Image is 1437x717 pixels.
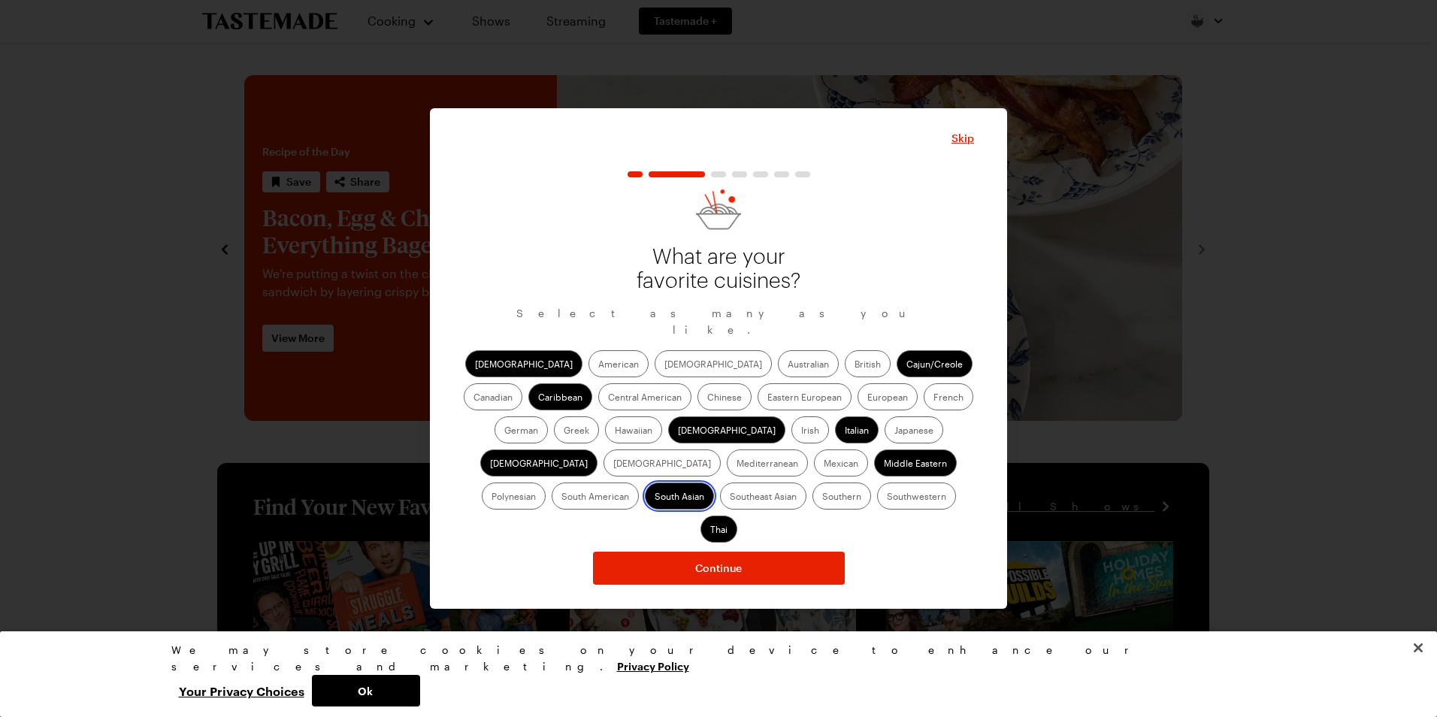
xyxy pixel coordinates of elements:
label: [DEMOGRAPHIC_DATA] [668,416,785,443]
label: Mediterranean [727,449,808,476]
label: Southeast Asian [720,483,806,510]
button: Close [951,131,974,146]
span: Skip [951,131,974,146]
p: What are your favorite cuisines? [628,245,809,293]
label: Australian [778,350,839,377]
label: Japanese [885,416,943,443]
label: French [924,383,973,410]
label: [DEMOGRAPHIC_DATA] [655,350,772,377]
label: Southwestern [877,483,956,510]
label: American [588,350,649,377]
label: Chinese [697,383,752,410]
label: [DEMOGRAPHIC_DATA] [465,350,582,377]
label: South Asian [645,483,714,510]
label: Caribbean [528,383,592,410]
div: Privacy [171,642,1254,706]
div: We may store cookies on your device to enhance our services and marketing. [171,642,1254,675]
label: Eastern European [758,383,852,410]
button: Your Privacy Choices [171,675,312,706]
label: Southern [812,483,871,510]
label: South American [552,483,639,510]
label: Central American [598,383,691,410]
label: Hawaiian [605,416,662,443]
label: Greek [554,416,599,443]
label: Irish [791,416,829,443]
label: Canadian [464,383,522,410]
label: German [495,416,548,443]
label: [DEMOGRAPHIC_DATA] [604,449,721,476]
button: Close [1402,631,1435,664]
label: Polynesian [482,483,546,510]
label: Middle Eastern [874,449,957,476]
a: More information about your privacy, opens in a new tab [617,658,689,673]
label: Thai [700,516,737,543]
label: Mexican [814,449,868,476]
span: Continue [695,561,742,576]
label: British [845,350,891,377]
label: [DEMOGRAPHIC_DATA] [480,449,597,476]
button: NextStepButton [593,552,845,585]
p: Select as many as you like. [463,305,974,338]
button: Ok [312,675,420,706]
label: European [858,383,918,410]
label: Cajun/Creole [897,350,973,377]
label: Italian [835,416,879,443]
